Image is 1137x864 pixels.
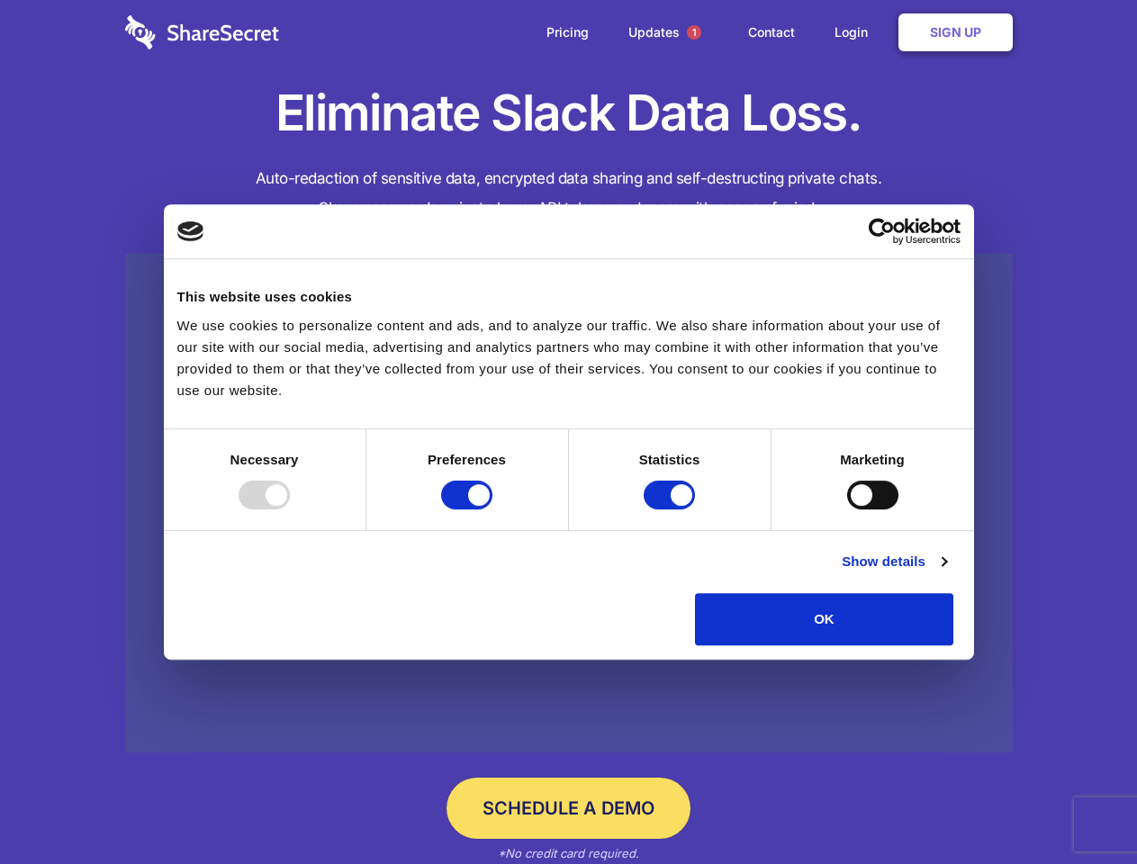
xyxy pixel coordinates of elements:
a: Usercentrics Cookiebot - opens in a new window [803,218,961,245]
strong: Necessary [230,452,299,467]
strong: Preferences [428,452,506,467]
a: Login [817,4,895,60]
div: We use cookies to personalize content and ads, and to analyze our traffic. We also share informat... [177,315,961,401]
a: Contact [730,4,813,60]
img: logo-wordmark-white-trans-d4663122ce5f474addd5e946df7df03e33cb6a1c49d2221995e7729f52c070b2.svg [125,15,279,49]
a: Wistia video thumbnail [125,254,1013,753]
button: OK [695,593,953,645]
strong: Statistics [639,452,700,467]
img: logo [177,221,204,241]
a: Show details [842,551,946,572]
a: Pricing [528,4,607,60]
div: This website uses cookies [177,286,961,308]
span: 1 [687,25,701,40]
a: Sign Up [898,13,1013,51]
em: *No credit card required. [498,846,639,860]
a: Schedule a Demo [447,778,690,839]
strong: Marketing [840,452,905,467]
h1: Eliminate Slack Data Loss. [125,81,1013,146]
h4: Auto-redaction of sensitive data, encrypted data sharing and self-destructing private chats. Shar... [125,164,1013,223]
